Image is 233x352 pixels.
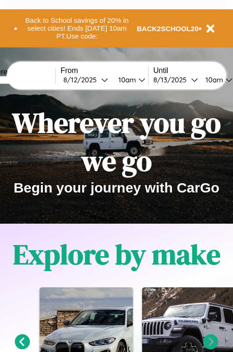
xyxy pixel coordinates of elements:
button: 8/12/2025 [61,75,111,85]
h1: Explore by make [13,235,220,273]
button: 10am [111,75,148,85]
div: 8 / 13 / 2025 [153,75,191,84]
div: 10am [201,75,226,84]
label: From [61,66,148,75]
button: Back to School savings of 20% in select cities! Ends [DATE] 10am PT.Use code: [17,14,137,43]
div: 8 / 12 / 2025 [63,75,101,84]
b: BACK2SCHOOL20 [137,25,199,33]
div: 10am [114,75,138,84]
